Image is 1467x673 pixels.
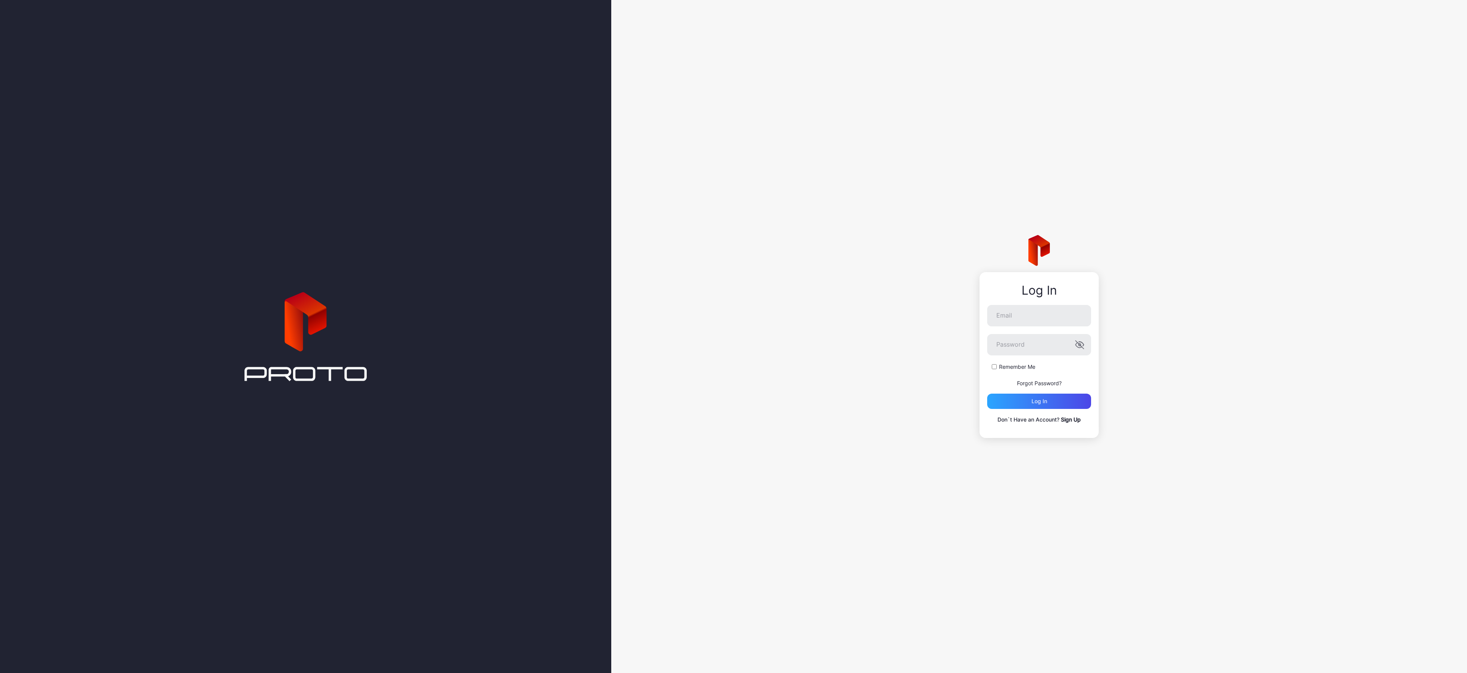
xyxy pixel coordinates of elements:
[1075,340,1084,349] button: Password
[999,363,1035,371] label: Remember Me
[1031,398,1047,404] div: Log in
[987,415,1091,424] p: Don`t Have an Account?
[987,394,1091,409] button: Log in
[987,305,1091,326] input: Email
[1017,380,1062,386] a: Forgot Password?
[987,284,1091,297] div: Log In
[1061,416,1081,423] a: Sign Up
[987,334,1091,355] input: Password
